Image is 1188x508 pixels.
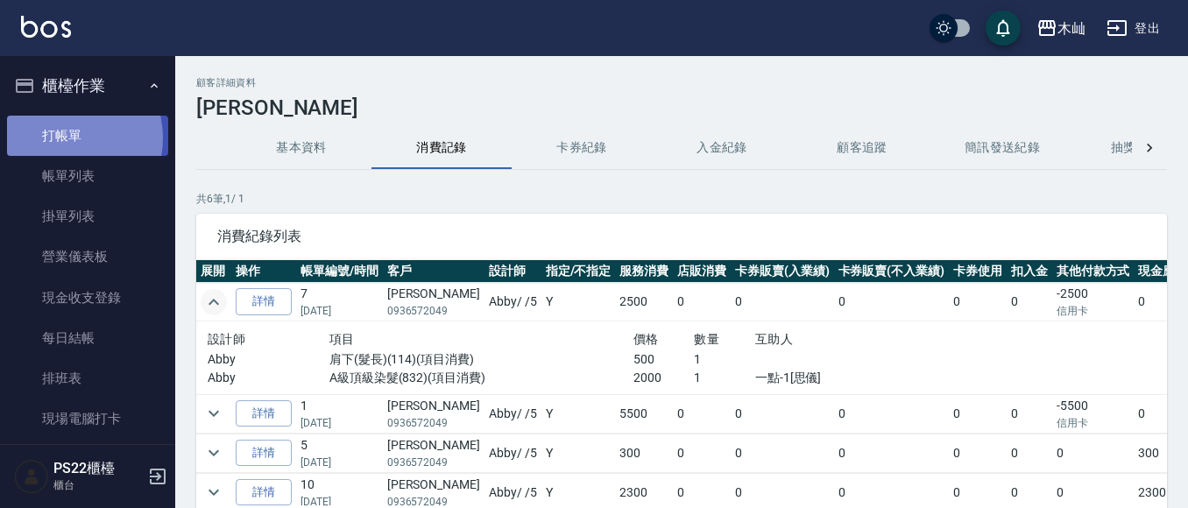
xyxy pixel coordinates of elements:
[387,303,480,319] p: 0936572049
[196,260,231,283] th: 展開
[7,318,168,358] a: 每日結帳
[7,63,168,109] button: 櫃檯作業
[834,283,950,321] td: 0
[53,460,143,477] h5: PS22櫃檯
[932,127,1072,169] button: 簡訊發送紀錄
[7,116,168,156] a: 打帳單
[7,358,168,399] a: 排班表
[208,350,329,369] p: Abby
[301,303,378,319] p: [DATE]
[201,440,227,466] button: expand row
[236,288,292,315] a: 詳情
[387,415,480,431] p: 0936572049
[217,228,1146,245] span: 消費紀錄列表
[949,283,1007,321] td: 0
[329,332,355,346] span: 項目
[633,332,659,346] span: 價格
[1007,434,1052,472] td: 0
[7,236,168,277] a: 營業儀表板
[383,260,484,283] th: 客戶
[1057,18,1085,39] div: 木屾
[7,278,168,318] a: 現金收支登錄
[541,260,616,283] th: 指定/不指定
[755,369,937,387] p: 一點-1[思儀]
[949,260,1007,283] th: 卡券使用
[14,459,49,494] img: Person
[1057,303,1130,319] p: 信用卡
[755,332,793,346] span: 互助人
[21,16,71,38] img: Logo
[1029,11,1093,46] button: 木屾
[7,156,168,196] a: 帳單列表
[1052,283,1135,321] td: -2500
[236,479,292,506] a: 詳情
[694,332,719,346] span: 數量
[834,260,950,283] th: 卡券販賣(不入業績)
[484,434,541,472] td: Abby / /5
[673,260,731,283] th: 店販消費
[792,127,932,169] button: 顧客追蹤
[512,127,652,169] button: 卡券紀錄
[383,434,484,472] td: [PERSON_NAME]
[484,260,541,283] th: 設計師
[484,394,541,433] td: Abby / /5
[1007,394,1052,433] td: 0
[615,283,673,321] td: 2500
[383,394,484,433] td: [PERSON_NAME]
[541,283,616,321] td: Y
[615,394,673,433] td: 5500
[296,260,383,283] th: 帳單編號/時間
[731,394,834,433] td: 0
[949,434,1007,472] td: 0
[196,77,1167,88] h2: 顧客詳細資料
[633,369,694,387] p: 2000
[484,283,541,321] td: Abby / /5
[1057,415,1130,431] p: 信用卡
[673,283,731,321] td: 0
[633,350,694,369] p: 500
[329,350,633,369] p: 肩下(髮長)(114)(項目消費)
[731,434,834,472] td: 0
[196,191,1167,207] p: 共 6 筆, 1 / 1
[208,369,329,387] p: Abby
[834,394,950,433] td: 0
[196,95,1167,120] h3: [PERSON_NAME]
[834,434,950,472] td: 0
[731,260,834,283] th: 卡券販賣(入業績)
[694,350,754,369] p: 1
[231,127,371,169] button: 基本資料
[652,127,792,169] button: 入金紀錄
[296,394,383,433] td: 1
[1052,394,1135,433] td: -5500
[387,455,480,470] p: 0936572049
[296,434,383,472] td: 5
[236,400,292,427] a: 詳情
[1052,260,1135,283] th: 其他付款方式
[615,434,673,472] td: 300
[296,283,383,321] td: 7
[301,455,378,470] p: [DATE]
[1007,260,1052,283] th: 扣入金
[1100,12,1167,45] button: 登出
[201,289,227,315] button: expand row
[301,415,378,431] p: [DATE]
[236,440,292,467] a: 詳情
[7,399,168,439] a: 現場電腦打卡
[1007,283,1052,321] td: 0
[208,332,245,346] span: 設計師
[7,196,168,236] a: 掛單列表
[673,434,731,472] td: 0
[694,369,754,387] p: 1
[329,369,633,387] p: A級頂級染髮(832)(項目消費)
[201,479,227,505] button: expand row
[731,283,834,321] td: 0
[615,260,673,283] th: 服務消費
[541,394,616,433] td: Y
[383,283,484,321] td: [PERSON_NAME]
[1052,434,1135,472] td: 0
[53,477,143,493] p: 櫃台
[673,394,731,433] td: 0
[231,260,296,283] th: 操作
[949,394,1007,433] td: 0
[986,11,1021,46] button: save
